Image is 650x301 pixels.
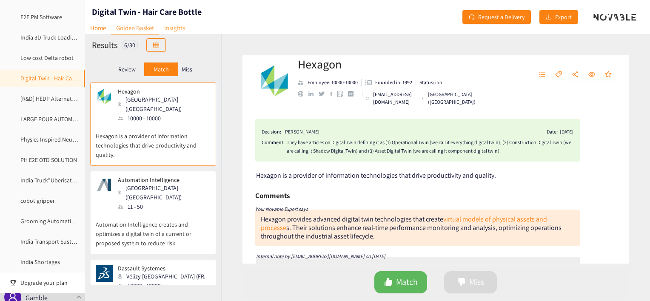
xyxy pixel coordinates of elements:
[20,176,83,184] a: India Truck"Uberisation"
[153,42,159,49] span: table
[122,40,138,50] div: 6 / 30
[96,123,211,159] p: Hexagon is a provider of information technologies that drive productivity and quality.
[118,95,210,114] div: [GEOGRAPHIC_DATA] ([GEOGRAPHIC_DATA])
[547,128,558,136] span: Date:
[159,21,190,34] a: Insights
[96,211,211,248] p: Automation Intelligence creates and optimizes a digital twin of a current or proposed system to r...
[96,176,113,193] img: Snapshot of the company's website
[261,215,547,232] a: virtual models of physical assets and processe
[416,79,442,86] li: Status
[20,156,77,164] a: PH E2E OTD SOLUTION
[20,217,105,225] a: Grooming Automatic Coil Joining
[10,280,16,286] span: trophy
[419,79,442,86] p: Status: ipo
[308,79,358,86] p: Employee: 10000-10000
[262,138,285,155] span: Comment:
[512,209,650,301] iframe: Chat Widget
[298,91,308,97] a: website
[154,66,169,73] p: Match
[555,71,562,79] span: tag
[255,189,290,202] h6: Comments
[374,271,427,293] button: likeMatch
[375,79,412,86] p: Founded in: 1992
[118,265,205,272] p: Dassault Systemes
[146,38,166,52] button: table
[257,64,291,98] img: Company Logo
[478,12,525,22] span: Request a Delivery
[601,68,616,82] button: star
[118,272,210,281] div: Vélizy-[GEOGRAPHIC_DATA] (FRA)
[92,6,202,18] h1: Digital Twin - Hair Care Bottle
[572,71,579,79] span: share-alt
[462,10,531,24] button: redoRequest a Delivery
[584,68,599,82] button: eye
[20,13,62,21] a: E2E PM Software
[96,88,113,105] img: Snapshot of the company's website
[319,91,329,96] a: twitter
[111,21,159,35] a: Golden Basket
[20,74,94,82] a: Digital Twin - Hair Care Bottle
[551,68,566,82] button: tag
[118,202,210,211] div: 11 - 50
[20,258,60,266] a: India Shortages
[118,88,205,95] p: Hexagon
[20,197,55,204] a: cobot gripper
[373,91,414,106] p: [EMAIL_ADDRESS][DOMAIN_NAME]
[555,12,572,22] span: Export
[588,71,595,79] span: eye
[118,66,136,73] p: Review
[396,275,418,289] span: Match
[444,271,497,293] button: dislikeMiss
[348,91,359,97] a: crunchbase
[20,238,117,245] a: India Transport Sustainability Tracking
[118,114,210,123] div: 10000 - 10000
[20,274,78,291] span: Upgrade your plan
[256,171,496,180] span: Hexagon is a provider of information technologies that drive productivity and quality.
[255,206,308,212] i: Your Novable Expert says
[283,128,319,136] div: [PERSON_NAME]
[20,34,111,41] a: India 3D Truck Loading Visualisation
[384,278,393,287] span: like
[20,95,79,102] a: [R&D] HEDP Alternative
[96,265,113,282] img: Snapshot of the company's website
[20,136,102,143] a: Physics Inspired Neural Network
[118,183,210,202] div: [GEOGRAPHIC_DATA] ([GEOGRAPHIC_DATA])
[362,79,416,86] li: Founded in year
[20,115,88,123] a: LARGE POUR AUTOMATION
[567,68,583,82] button: share-alt
[560,128,573,136] div: [DATE]
[539,10,578,24] button: downloadExport
[457,278,466,287] span: dislike
[262,128,281,136] span: Decision:
[546,14,552,21] span: download
[469,14,475,21] span: redo
[534,68,550,82] button: unordered-list
[469,275,484,289] span: Miss
[298,79,362,86] li: Employees
[118,281,210,290] div: 10000 - 10000
[85,21,111,34] a: Home
[308,91,319,97] a: linkedin
[20,54,74,62] a: Low cost Delta robot
[330,91,338,96] a: facebook
[287,138,573,155] div: They have articles on Digital Twin defining it as (1) Operational Twin (we call it everything dig...
[539,71,545,79] span: unordered-list
[262,263,556,289] div: The insight I got from the article is Insights: Data poisoning which is intentionally training on...
[92,39,117,51] h2: Results
[422,91,478,106] div: [GEOGRAPHIC_DATA] ([GEOGRAPHIC_DATA])
[298,56,468,73] h2: Hexagon
[182,66,192,73] p: Miss
[337,91,348,97] a: google maps
[261,215,562,241] div: Hexagon provides advanced digital twin technologies that create s. Their solutions enhance real-t...
[256,253,385,259] i: Internal note by [EMAIL_ADDRESS][DOMAIN_NAME] on [DATE]
[118,176,205,183] p: Automation Intelligence
[605,71,612,79] span: star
